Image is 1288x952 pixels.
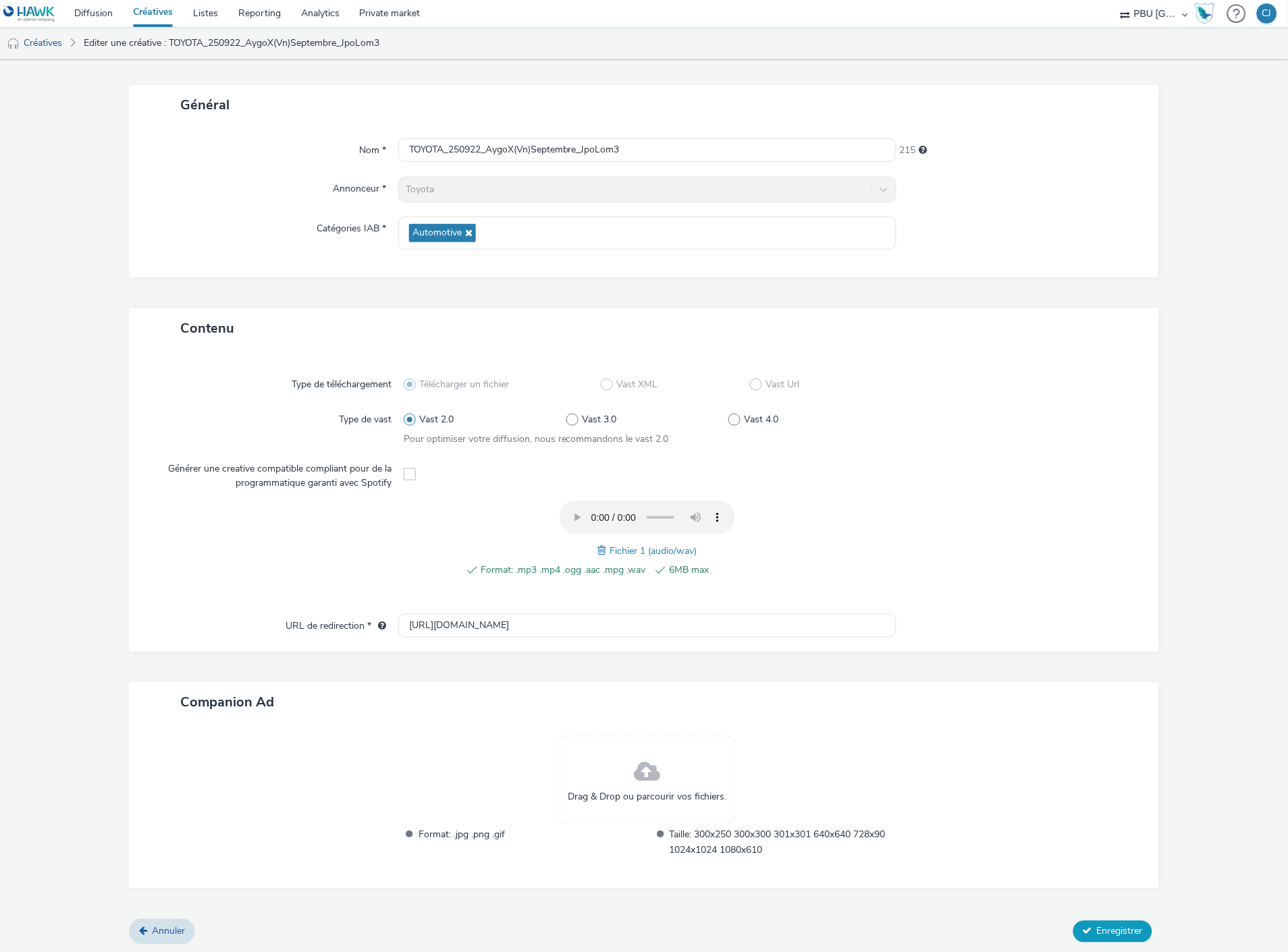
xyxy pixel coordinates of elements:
label: Nom * [354,138,392,157]
input: url... [398,614,896,638]
span: Drag & Drop ou parcourir vos fichiers. [568,791,727,804]
a: Annuler [129,919,195,945]
a: Editer une créative : TOYOTA_250922_AygoX(Vn)Septembre_JpoLom3 [77,27,386,59]
span: Contenu [180,319,234,337]
img: audio [7,37,20,51]
span: Taille: 300x250 300x300 301x301 640x640 728x90 1024x1024 1080x610 [669,827,896,858]
img: Hawk Academy [1195,3,1215,24]
span: Télécharger un fichier [419,378,509,391]
a: Hawk Academy [1195,3,1220,24]
div: CJ [1262,3,1272,24]
span: Annuler [152,925,185,938]
label: Générer une creative compatible compliant pour de la programmatique garanti avec Spotify [153,457,397,490]
label: URL de redirection * [280,614,392,633]
span: Format: .mp3 .mp4 .ogg .aac .mpg .wav [481,562,645,578]
label: Type de téléchargement [286,372,397,391]
label: Annonceur * [327,177,392,196]
span: Vast 3.0 [582,413,616,426]
span: Companion Ad [180,693,274,711]
button: Enregistrer [1073,921,1152,943]
label: Type de vast [333,408,397,426]
span: Vast XML [617,378,658,391]
div: L'URL de redirection sera utilisée comme URL de validation avec certains SSP et ce sera l'URL de ... [371,619,386,633]
span: 215 [900,144,916,157]
img: undefined Logo [3,5,55,22]
span: Pour optimiser votre diffusion, nous recommandons le vast 2.0 [404,432,669,445]
span: Automotive [412,227,462,239]
span: Vast Url [766,378,799,391]
span: Vast 2.0 [419,413,454,426]
input: Nom [398,138,896,162]
label: Catégories IAB * [311,217,392,235]
span: Enregistrer [1097,925,1143,938]
span: 6MB max [669,562,834,578]
div: 255 caractères maximum [919,144,928,157]
span: Vast 4.0 [745,413,779,426]
span: Général [180,96,230,114]
span: Fichier 1 (audio/wav) [610,544,697,557]
span: Format: .jpg .png .gif [419,827,646,858]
